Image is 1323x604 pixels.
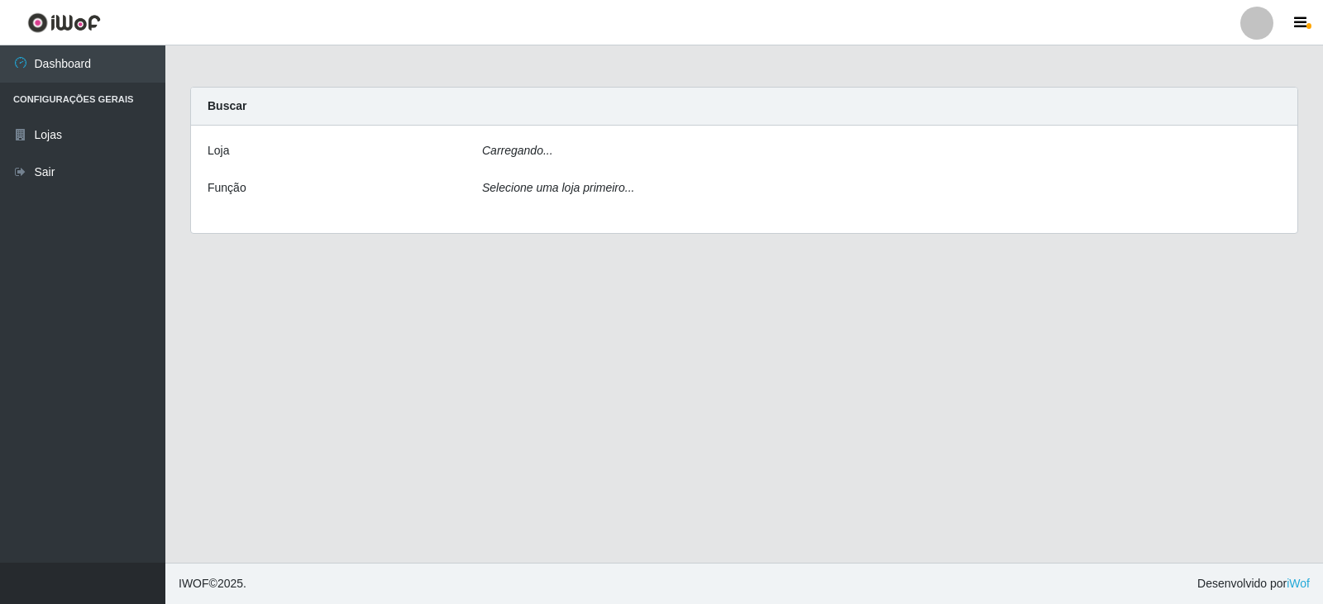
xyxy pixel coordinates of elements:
[179,577,209,590] span: IWOF
[208,142,229,159] label: Loja
[27,12,101,33] img: CoreUI Logo
[482,181,634,194] i: Selecione uma loja primeiro...
[482,144,553,157] i: Carregando...
[208,99,246,112] strong: Buscar
[179,575,246,592] span: © 2025 .
[208,179,246,197] label: Função
[1287,577,1310,590] a: iWof
[1197,575,1310,592] span: Desenvolvido por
